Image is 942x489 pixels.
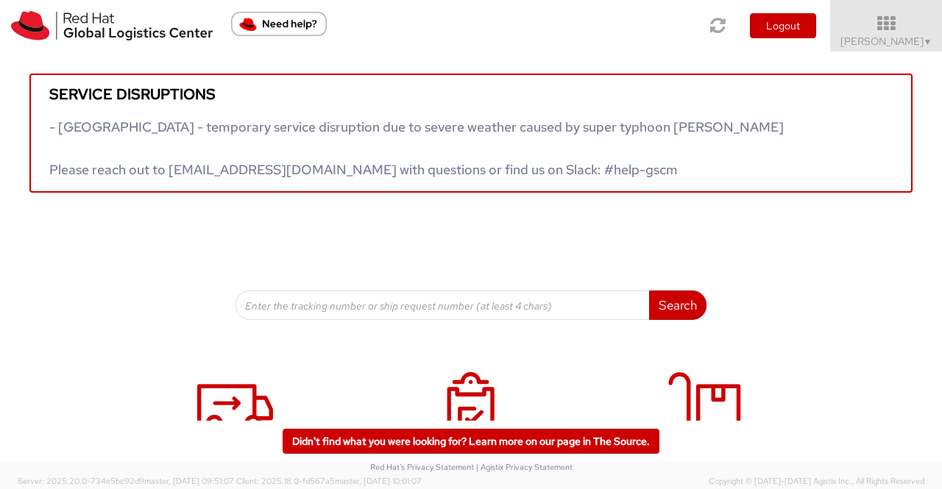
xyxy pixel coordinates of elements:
[335,476,422,486] span: master, [DATE] 10:01:07
[18,476,234,486] span: Server: 2025.20.0-734e5bc92d9
[750,13,816,38] button: Logout
[29,74,913,193] a: Service disruptions - [GEOGRAPHIC_DATA] - temporary service disruption due to severe weather caus...
[235,290,650,320] input: Enter the tracking number or ship request number (at least 4 chars)
[370,462,474,472] a: Red Hat's Privacy Statement
[144,476,234,486] span: master, [DATE] 09:51:07
[476,462,573,472] a: | Agistix Privacy Statement
[709,476,924,488] span: Copyright © [DATE]-[DATE] Agistix Inc., All Rights Reserved
[649,290,706,320] button: Search
[49,86,893,102] h5: Service disruptions
[236,476,422,486] span: Client: 2025.18.0-fd567a5
[49,118,784,178] span: - [GEOGRAPHIC_DATA] - temporary service disruption due to severe weather caused by super typhoon ...
[283,429,659,454] a: Didn't find what you were looking for? Learn more on our page in The Source.
[924,36,932,48] span: ▼
[840,35,932,48] span: [PERSON_NAME]
[231,12,327,36] button: Need help?
[11,11,213,40] img: rh-logistics-00dfa346123c4ec078e1.svg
